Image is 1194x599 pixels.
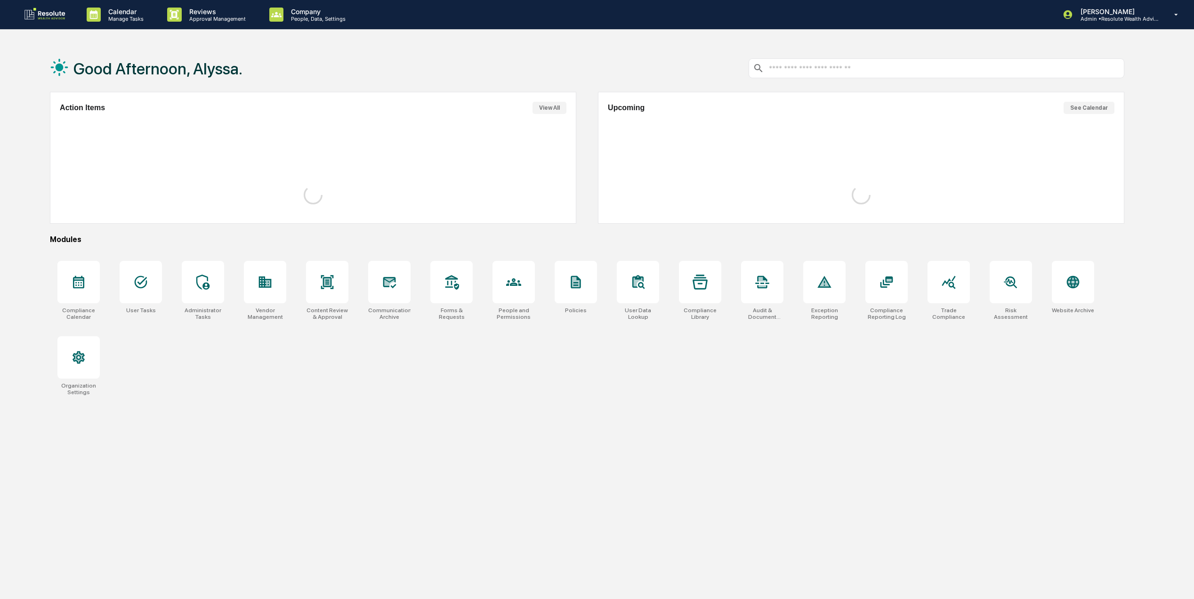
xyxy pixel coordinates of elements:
[57,307,100,320] div: Compliance Calendar
[617,307,659,320] div: User Data Lookup
[101,8,148,16] p: Calendar
[1073,16,1161,22] p: Admin • Resolute Wealth Advisor
[532,102,566,114] button: View All
[990,307,1032,320] div: Risk Assessment
[101,16,148,22] p: Manage Tasks
[60,104,105,112] h2: Action Items
[1052,307,1094,314] div: Website Archive
[73,59,242,78] h1: Good Afternoon, Alyssa.
[803,307,846,320] div: Exception Reporting
[608,104,645,112] h2: Upcoming
[368,307,411,320] div: Communications Archive
[430,307,473,320] div: Forms & Requests
[244,307,286,320] div: Vendor Management
[283,16,350,22] p: People, Data, Settings
[182,8,250,16] p: Reviews
[865,307,908,320] div: Compliance Reporting Log
[1073,8,1161,16] p: [PERSON_NAME]
[23,7,68,22] img: logo
[283,8,350,16] p: Company
[126,307,156,314] div: User Tasks
[565,307,587,314] div: Policies
[928,307,970,320] div: Trade Compliance
[679,307,721,320] div: Compliance Library
[741,307,783,320] div: Audit & Document Logs
[57,382,100,396] div: Organization Settings
[306,307,348,320] div: Content Review & Approval
[182,307,224,320] div: Administrator Tasks
[492,307,535,320] div: People and Permissions
[50,235,1124,244] div: Modules
[182,16,250,22] p: Approval Management
[1064,102,1114,114] button: See Calendar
